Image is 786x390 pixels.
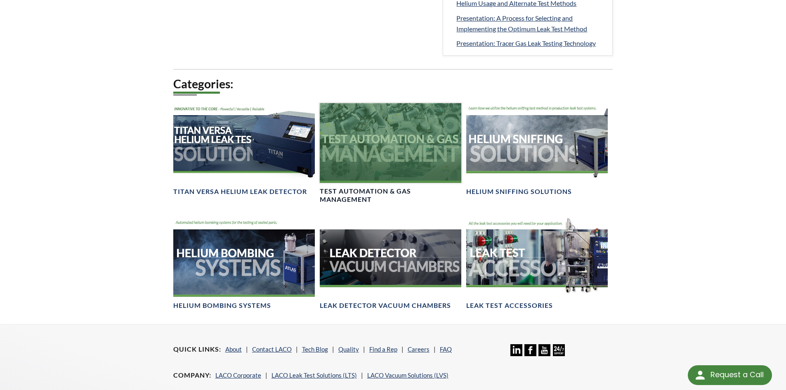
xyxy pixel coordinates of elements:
[173,187,307,196] h4: TITAN VERSA Helium Leak Detector
[173,76,613,92] h2: Categories:
[456,14,587,33] span: Presentation: A Process for Selecting and Implementing the Optimum Leak Test Method
[320,187,461,204] h4: Test Automation & Gas Management
[688,365,772,385] div: Request a Call
[225,345,242,353] a: About
[466,217,608,310] a: Leak Test Accessories headerLeak Test Accessories
[553,344,565,356] img: 24/7 Support Icon
[466,103,608,196] a: Helium Sniffing Solutions headerHelium Sniffing Solutions
[694,369,707,382] img: round button
[320,217,461,310] a: Leak Test Vacuum Chambers headerLeak Detector Vacuum Chambers
[466,301,553,310] h4: Leak Test Accessories
[466,187,572,196] h4: Helium Sniffing Solutions
[173,217,315,310] a: Helium Bombing Systems BannerHelium Bombing Systems
[408,345,430,353] a: Careers
[173,103,315,196] a: TITAN VERSA Helium Leak Test Solutions headerTITAN VERSA Helium Leak Detector
[369,345,397,353] a: Find a Rep
[302,345,328,353] a: Tech Blog
[456,13,606,34] a: Presentation: A Process for Selecting and Implementing the Optimum Leak Test Method
[367,371,448,379] a: LACO Vacuum Solutions (LVS)
[215,371,261,379] a: LACO Corporate
[320,301,451,310] h4: Leak Detector Vacuum Chambers
[252,345,292,353] a: Contact LACO
[710,365,764,384] div: Request a Call
[440,345,452,353] a: FAQ
[456,38,606,49] a: Presentation: Tracer Gas Leak Testing Technology
[338,345,359,353] a: Quality
[320,103,461,204] a: Test Automation & Gas Management headerTest Automation & Gas Management
[173,345,221,354] h4: Quick Links
[173,301,271,310] h4: Helium Bombing Systems
[553,350,565,357] a: 24/7 Support
[271,371,357,379] a: LACO Leak Test Solutions (LTS)
[456,39,596,47] span: Presentation: Tracer Gas Leak Testing Technology
[173,371,211,380] h4: Company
